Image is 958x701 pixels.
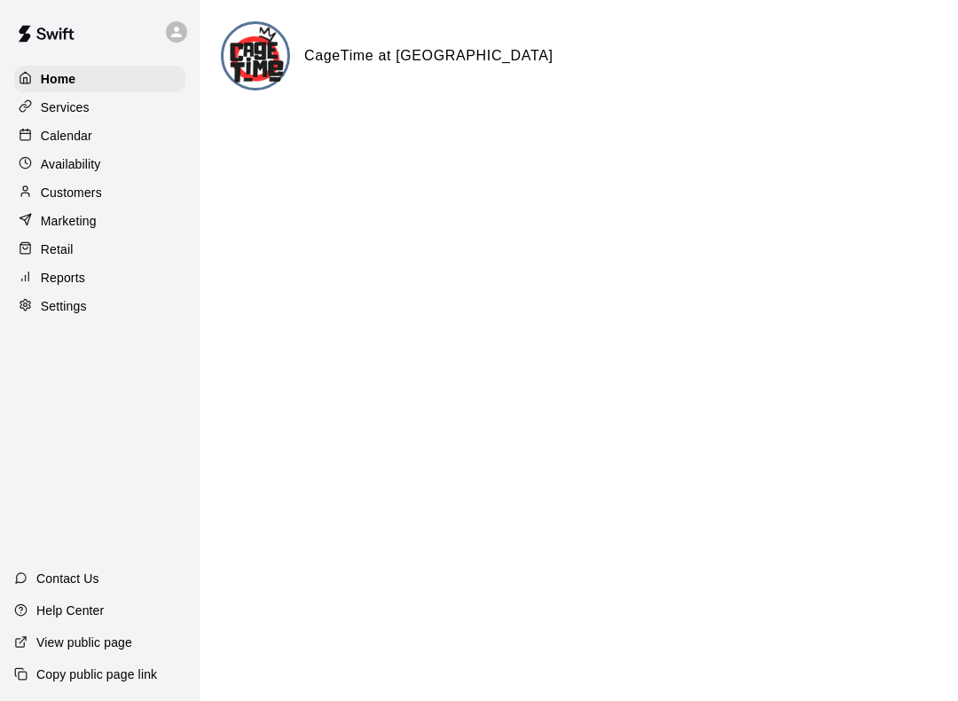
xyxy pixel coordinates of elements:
a: Reports [14,264,185,291]
p: View public page [36,634,132,651]
a: Settings [14,293,185,319]
p: Calendar [41,127,92,145]
p: Reports [41,269,85,287]
p: Home [41,70,76,88]
p: Availability [41,155,101,173]
a: Marketing [14,208,185,234]
a: Availability [14,151,185,177]
p: Settings [41,297,87,315]
img: CageTime at mTrade Park logo [224,24,290,91]
a: Customers [14,179,185,206]
p: Customers [41,184,102,201]
a: Services [14,94,185,121]
p: Marketing [41,212,97,230]
p: Copy public page link [36,666,157,683]
a: Home [14,66,185,92]
a: Calendar [14,122,185,149]
p: Retail [41,240,74,258]
h6: CageTime at [GEOGRAPHIC_DATA] [304,44,554,67]
p: Services [41,98,90,116]
a: Retail [14,236,185,263]
p: Contact Us [36,570,99,587]
p: Help Center [36,602,104,619]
